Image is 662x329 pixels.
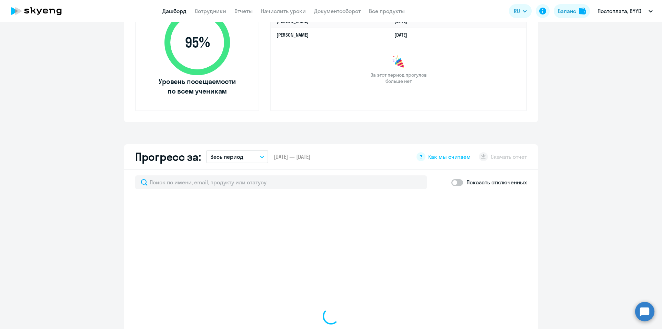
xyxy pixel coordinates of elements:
[158,34,237,51] span: 95 %
[135,150,201,164] h2: Прогресс за:
[135,175,427,189] input: Поиск по имени, email, продукту или статусу
[370,72,428,84] span: За этот период прогулов больше нет
[598,7,641,15] p: Постоплата, BYYD
[277,32,309,38] a: [PERSON_NAME]
[467,178,527,186] p: Показать отключенных
[261,8,306,14] a: Начислить уроки
[394,32,413,38] a: [DATE]
[158,77,237,96] span: Уровень посещаемости по всем ученикам
[162,8,187,14] a: Дашборд
[234,8,253,14] a: Отчеты
[428,153,471,161] span: Как мы считаем
[274,153,310,161] span: [DATE] — [DATE]
[509,4,532,18] button: RU
[558,7,576,15] div: Баланс
[579,8,586,14] img: balance
[195,8,226,14] a: Сотрудники
[314,8,361,14] a: Документооборот
[210,153,243,161] p: Весь период
[369,8,405,14] a: Все продукты
[594,3,656,19] button: Постоплата, BYYD
[206,150,268,163] button: Весь период
[554,4,590,18] button: Балансbalance
[514,7,520,15] span: RU
[392,55,405,69] img: congrats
